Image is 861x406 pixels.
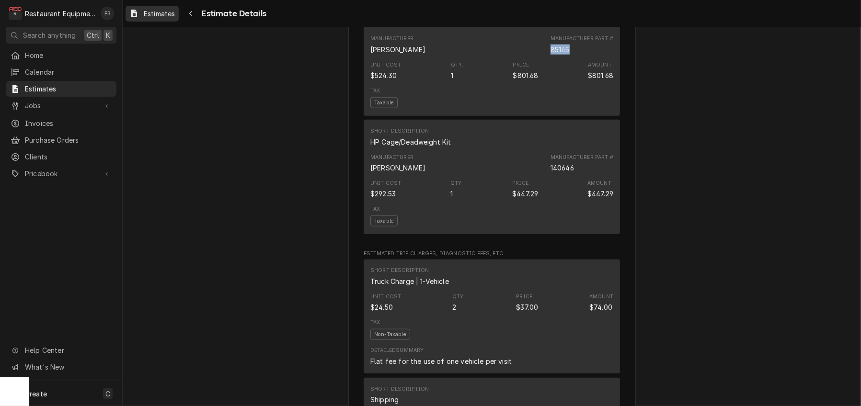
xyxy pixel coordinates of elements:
[451,61,464,80] div: Quantity
[6,359,116,375] a: Go to What's New
[370,293,401,301] div: Unit Cost
[364,259,620,374] div: Line Item
[451,61,464,69] div: Qty.
[370,347,424,354] div: Detailed Summary
[512,180,538,199] div: Price
[370,70,397,80] div: Cost
[6,166,116,181] a: Go to Pricebook
[364,1,620,238] div: Estimated Parts and Materials List
[370,319,380,327] div: Tax
[25,50,112,60] span: Home
[587,180,613,199] div: Amount
[370,215,398,226] span: Taxable
[6,149,116,165] a: Clients
[450,189,453,199] div: Quantity
[364,120,620,234] div: Line Item
[370,385,429,405] div: Short Description
[370,267,449,286] div: Short Description
[551,35,613,43] div: Manufacturer Part #
[370,276,449,286] div: Short Description
[370,163,425,173] div: Manufacturer
[370,35,425,54] div: Manufacturer
[6,132,116,148] a: Purchase Orders
[370,61,401,80] div: Cost
[25,345,111,355] span: Help Center
[25,101,97,111] span: Jobs
[9,7,22,20] div: R
[101,7,114,20] div: Emily Bird's Avatar
[551,35,613,54] div: Part Number
[6,98,116,113] a: Go to Jobs
[25,118,112,128] span: Invoices
[370,395,399,405] div: Short Description
[587,180,611,187] div: Amount
[106,30,110,40] span: K
[513,70,539,80] div: Price
[364,250,620,258] span: Estimated Trip Charges, Diagnostic Fees, etc.
[451,70,453,80] div: Quantity
[105,389,110,399] span: C
[25,169,97,179] span: Pricebook
[370,329,410,340] span: Non-Taxable
[589,293,613,312] div: Amount
[6,27,116,44] button: Search anythingCtrlK
[370,61,401,69] div: Unit Cost
[587,189,613,199] div: Amount
[370,35,413,43] div: Manufacturer
[551,154,613,161] div: Manufacturer Part #
[144,9,175,19] span: Estimates
[370,205,380,213] div: Tax
[25,362,111,372] span: What's New
[370,97,398,108] span: Taxable
[370,356,512,366] div: Flat fee for the use of one vehicle per visit
[25,390,47,398] span: Create
[6,81,116,97] a: Estimates
[450,180,463,187] div: Qty.
[370,302,393,312] div: Cost
[512,189,538,199] div: Price
[101,7,114,20] div: EB
[589,293,613,301] div: Amount
[516,293,532,301] div: Price
[370,293,401,312] div: Cost
[452,293,465,301] div: Qty.
[589,302,612,312] div: Amount
[551,45,570,55] div: Part Number
[516,293,538,312] div: Price
[6,64,116,80] a: Calendar
[25,84,112,94] span: Estimates
[25,135,112,145] span: Purchase Orders
[370,180,401,187] div: Unit Cost
[370,127,429,135] div: Short Description
[513,61,539,80] div: Price
[25,9,95,19] div: Restaurant Equipment Diagnostics
[551,154,613,173] div: Part Number
[25,152,112,162] span: Clients
[198,7,266,20] span: Estimate Details
[6,47,116,63] a: Home
[370,87,380,95] div: Tax
[516,302,538,312] div: Price
[370,267,429,274] div: Short Description
[370,189,396,199] div: Cost
[364,1,620,116] div: Line Item
[370,154,413,161] div: Manufacturer
[23,30,76,40] span: Search anything
[551,163,574,173] div: Part Number
[25,67,112,77] span: Calendar
[370,127,451,147] div: Short Description
[6,342,116,358] a: Go to Help Center
[87,30,99,40] span: Ctrl
[370,180,401,199] div: Cost
[370,45,425,55] div: Manufacturer
[370,137,451,147] div: Short Description
[370,154,425,173] div: Manufacturer
[6,115,116,131] a: Invoices
[512,180,528,187] div: Price
[588,61,613,80] div: Amount
[513,61,529,69] div: Price
[9,7,22,20] div: Restaurant Equipment Diagnostics's Avatar
[370,385,429,393] div: Short Description
[452,302,456,312] div: Quantity
[126,6,179,22] a: Estimates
